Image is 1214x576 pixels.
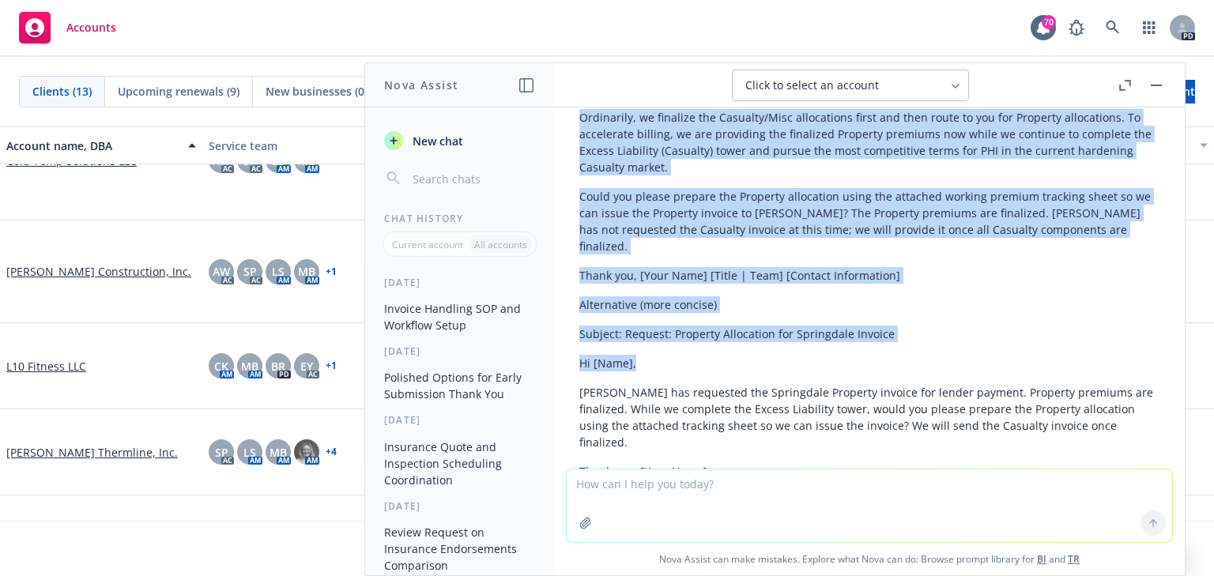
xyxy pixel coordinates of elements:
a: [PERSON_NAME] Thermline, Inc. [6,444,178,461]
button: Polished Options for Early Submission Thank You [378,364,541,407]
a: TR [1068,552,1080,566]
p: Subject: Request: Property Allocation for Springdale Invoice [579,326,1159,342]
a: + 1 [326,156,337,165]
span: Accounts [66,21,116,34]
span: Nova Assist can make mistakes. Explore what Nova can do: Browse prompt library for and [560,543,1178,575]
a: Report a Bug [1061,12,1092,43]
span: MB [270,444,287,461]
button: New chat [378,126,541,155]
a: Accounts [13,6,123,50]
div: [DATE] [365,413,554,427]
span: LS [272,263,285,280]
button: Invoice Handling SOP and Workflow Setup [378,296,541,338]
span: AW [213,263,230,280]
span: EY [300,358,313,375]
span: LS [243,444,256,461]
p: Current account [392,238,463,251]
span: SP [215,444,228,461]
a: + 1 [326,267,337,277]
h1: Nova Assist [384,77,458,93]
p: Hi [Name], [579,355,1159,371]
a: [PERSON_NAME] Construction, Inc. [6,263,191,280]
div: 70 [1042,15,1056,29]
p: Could you please prepare the Property allocation using the attached working premium tracking shee... [579,188,1159,254]
span: New chat [409,133,463,149]
p: All accounts [474,238,527,251]
span: CK [214,358,228,375]
button: Insurance Quote and Inspection Scheduling Coordination [378,434,541,493]
span: SP [243,263,257,280]
span: Click to select an account [745,77,879,93]
input: Search chats [409,168,535,190]
img: photo [294,439,319,465]
a: + 4 [326,447,337,457]
div: Chat History [365,212,554,225]
a: Switch app [1133,12,1165,43]
div: [DATE] [365,276,554,289]
span: Upcoming renewals (9) [118,83,239,100]
button: Service team [202,126,405,164]
span: MB [241,358,258,375]
p: Thank you, [Your Name] [Title | Team] [Contact Information] [579,267,1159,284]
p: [PERSON_NAME] has requested the Springdale Property invoice for lender payment. Property premiums... [579,384,1159,450]
div: [DATE] [365,344,554,358]
button: Click to select an account [732,70,969,101]
p: Thank you, [Your Name] [579,463,1159,480]
a: Search [1097,12,1129,43]
p: Alternative (more concise) [579,296,1159,313]
a: + 1 [326,361,337,371]
span: BR [271,358,285,375]
p: Ordinarily, we finalize the Casualty/Misc allocations first and then route to you for Property al... [579,109,1159,175]
a: L10 Fitness LLC [6,358,86,375]
div: [DATE] [365,499,554,513]
span: Clients (13) [32,83,92,100]
div: Service team [209,137,398,154]
a: BI [1037,552,1046,566]
div: Account name, DBA [6,137,179,154]
span: New businesses (0) [266,83,368,100]
span: MB [298,263,315,280]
